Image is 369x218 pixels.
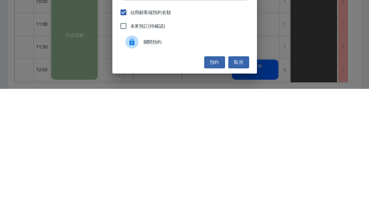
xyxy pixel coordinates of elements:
[144,168,244,175] span: 關閉預約
[228,185,249,198] button: 取消
[120,66,249,84] div: 30分鐘
[125,86,132,91] label: 備註
[204,185,225,198] button: 預約
[130,152,165,159] span: 未來預訂(待確認)
[130,138,171,145] span: 佔用顧客端預約名額
[125,18,141,22] label: 顧客電話
[125,41,141,46] label: 顧客姓名
[120,162,249,180] div: 關閉預約
[125,63,138,68] label: 服務時長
